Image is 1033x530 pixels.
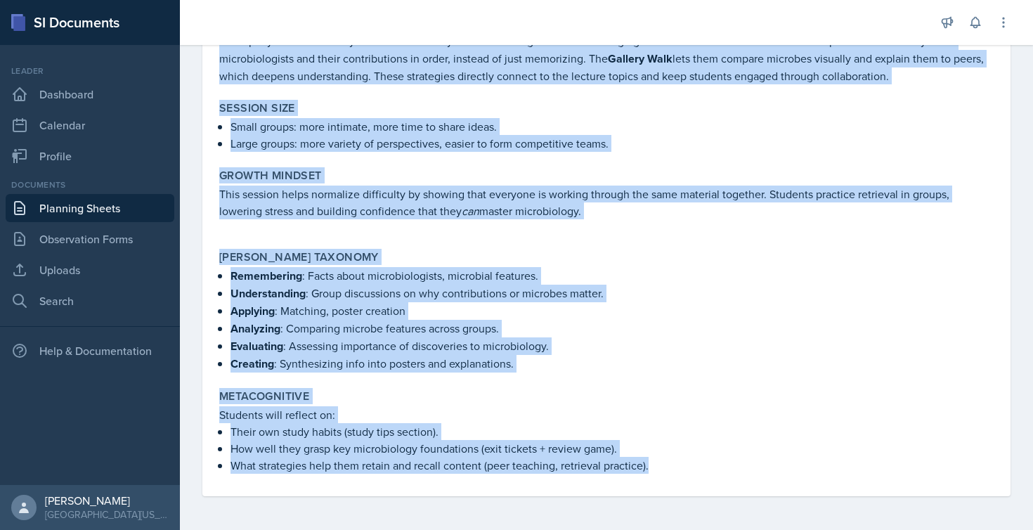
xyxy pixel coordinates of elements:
p: This session helps normalize difficulty by showing that everyone is working through the same mate... [219,186,994,219]
a: Observation Forms [6,225,174,253]
strong: Gallery Walk [608,51,673,67]
p: : Comparing microbe features across groups. [230,320,994,337]
p: Their own study habits (study tips section). [230,423,994,440]
strong: Analyzing [230,321,280,337]
p: Students will reflect on: [219,406,994,423]
p: How well they grasp key microbiology foundations (exit tickets + review game). [230,440,994,457]
p: I set up my session this way to build community while reviewing the most challenging lecture cont... [219,32,994,84]
em: can [462,203,479,219]
strong: Creating [230,356,274,372]
a: Planning Sheets [6,194,174,222]
a: Dashboard [6,80,174,108]
label: [PERSON_NAME] Taxonomy [219,250,379,264]
strong: Applying [230,303,275,319]
a: Uploads [6,256,174,284]
a: Profile [6,142,174,170]
p: : Facts about microbiologists, microbial features. [230,267,994,285]
p: : Matching, poster creation [230,302,994,320]
p: Small groups: more intimate, more time to share ideas. [230,118,994,135]
strong: Evaluating [230,338,283,354]
a: Calendar [6,111,174,139]
div: [PERSON_NAME] [45,493,169,508]
strong: Understanding [230,285,306,302]
p: : Group discussions on why contributions or microbes matter. [230,285,994,302]
label: Metacognitive [219,389,309,403]
p: Large groups: more variety of perspectives, easier to form competitive teams. [230,135,994,152]
a: Search [6,287,174,315]
p: : Synthesizing info into posters and explanations. [230,355,994,373]
div: Leader [6,65,174,77]
div: Help & Documentation [6,337,174,365]
strong: Remembering [230,268,302,284]
div: [GEOGRAPHIC_DATA][US_STATE] [45,508,169,522]
p: What strategies help them retain and recall content (peer teaching, retrieval practice). [230,457,994,474]
p: : Assessing importance of discoveries to microbiology. [230,337,994,355]
label: Session Size [219,101,295,115]
div: Documents [6,179,174,191]
label: Growth Mindset [219,169,322,183]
